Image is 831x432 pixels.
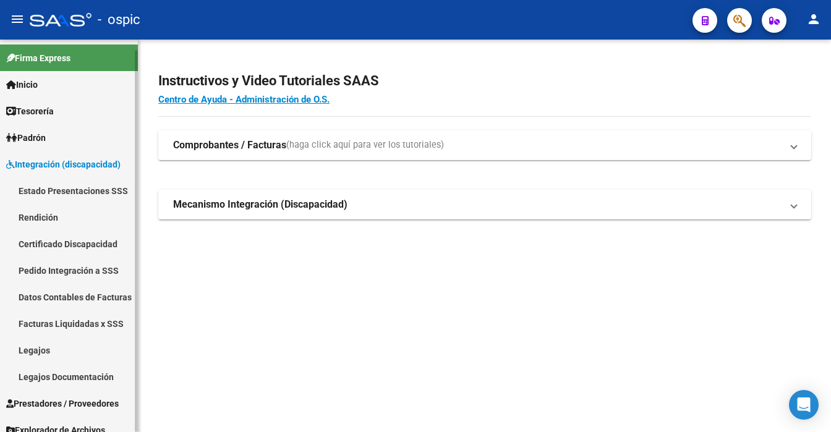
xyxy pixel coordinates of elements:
[158,130,811,160] mat-expansion-panel-header: Comprobantes / Facturas(haga click aquí para ver los tutoriales)
[286,138,444,152] span: (haga click aquí para ver los tutoriales)
[806,12,821,27] mat-icon: person
[158,69,811,93] h2: Instructivos y Video Tutoriales SAAS
[10,12,25,27] mat-icon: menu
[158,94,330,105] a: Centro de Ayuda - Administración de O.S.
[158,190,811,219] mat-expansion-panel-header: Mecanismo Integración (Discapacidad)
[6,131,46,145] span: Padrón
[6,78,38,91] span: Inicio
[789,390,819,420] div: Open Intercom Messenger
[173,198,347,211] strong: Mecanismo Integración (Discapacidad)
[98,6,140,33] span: - ospic
[6,158,121,171] span: Integración (discapacidad)
[6,51,70,65] span: Firma Express
[6,104,54,118] span: Tesorería
[6,397,119,410] span: Prestadores / Proveedores
[173,138,286,152] strong: Comprobantes / Facturas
